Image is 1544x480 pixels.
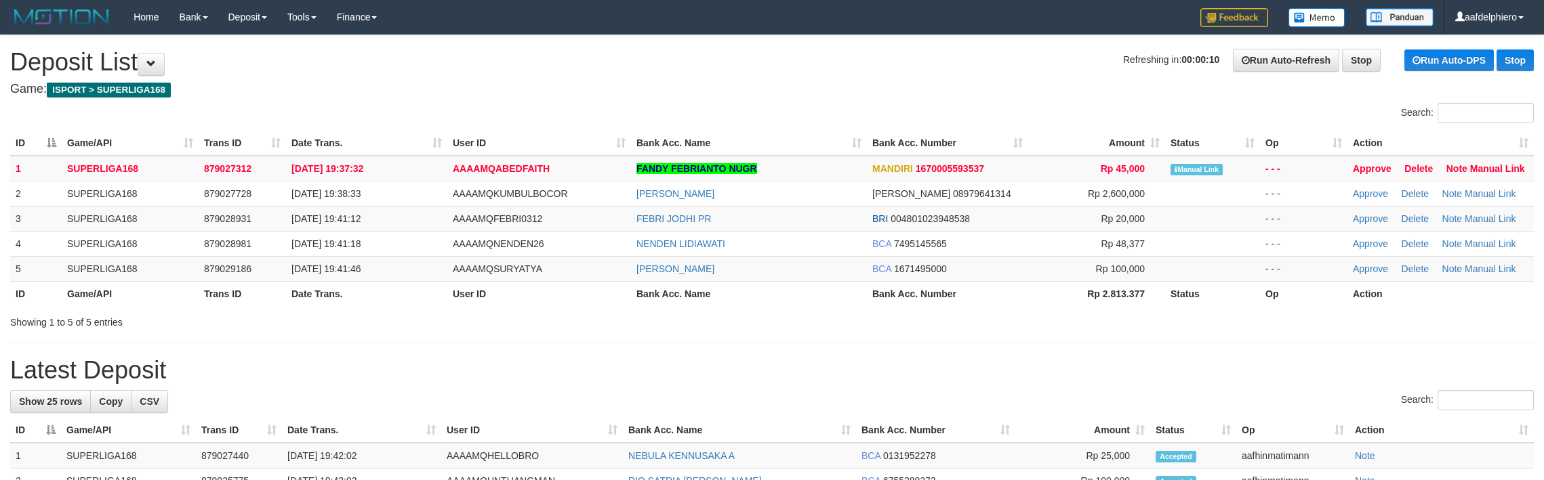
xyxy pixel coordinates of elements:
[1353,263,1388,274] a: Approve
[872,188,950,199] span: [PERSON_NAME]
[291,163,363,174] span: [DATE] 19:37:32
[140,396,159,407] span: CSV
[1349,418,1534,443] th: Action: activate to sort column ascending
[62,281,199,306] th: Game/API
[10,83,1534,96] h4: Game:
[282,443,441,468] td: [DATE] 19:42:02
[1347,281,1534,306] th: Action
[291,238,361,249] span: [DATE] 19:41:18
[447,281,631,306] th: User ID
[1347,131,1534,156] th: Action: activate to sort column ascending
[1401,103,1534,123] label: Search:
[1101,213,1145,224] span: Rp 20,000
[856,418,1015,443] th: Bank Acc. Number: activate to sort column ascending
[1497,49,1534,71] a: Stop
[196,418,282,443] th: Trans ID: activate to sort column ascending
[867,131,1028,156] th: Bank Acc. Number: activate to sort column ascending
[636,238,725,249] a: NENDEN LIDIAWATI
[62,206,199,231] td: SUPERLIGA168
[62,156,199,181] td: SUPERLIGA168
[61,418,196,443] th: Game/API: activate to sort column ascending
[10,231,62,256] td: 4
[883,450,936,461] span: Copy 0131952278 to clipboard
[10,443,61,468] td: 1
[1353,163,1391,174] a: Approve
[19,396,82,407] span: Show 25 rows
[282,418,441,443] th: Date Trans.: activate to sort column ascending
[196,443,282,468] td: 879027440
[1165,131,1260,156] th: Status: activate to sort column ascending
[131,390,168,413] a: CSV
[62,231,199,256] td: SUPERLIGA168
[1260,206,1347,231] td: - - -
[10,418,61,443] th: ID: activate to sort column descending
[872,163,913,174] span: MANDIRI
[891,213,970,224] span: Copy 004801023948538 to clipboard
[1353,188,1388,199] a: Approve
[1260,281,1347,306] th: Op
[61,443,196,468] td: SUPERLIGA168
[447,131,631,156] th: User ID: activate to sort column ascending
[1123,54,1219,65] span: Refreshing in:
[1236,443,1349,468] td: aafhinmatimann
[47,83,171,97] span: ISPORT > SUPERLIGA168
[1402,188,1429,199] a: Delete
[1165,281,1260,306] th: Status
[861,450,880,461] span: BCA
[441,418,623,443] th: User ID: activate to sort column ascending
[1260,181,1347,206] td: - - -
[90,390,131,413] a: Copy
[631,281,867,306] th: Bank Acc. Name
[1236,418,1349,443] th: Op: activate to sort column ascending
[636,163,757,174] a: FANDY FEBRIANTO NUGR
[204,263,251,274] span: 879029186
[10,131,62,156] th: ID: activate to sort column descending
[631,131,867,156] th: Bank Acc. Name: activate to sort column ascending
[62,131,199,156] th: Game/API: activate to sort column ascending
[291,263,361,274] span: [DATE] 19:41:46
[1465,213,1516,224] a: Manual Link
[199,281,286,306] th: Trans ID
[10,181,62,206] td: 2
[1446,163,1467,174] a: Note
[1171,164,1223,175] span: Manually Linked
[10,49,1534,76] h1: Deposit List
[1402,213,1429,224] a: Delete
[1402,263,1429,274] a: Delete
[1156,451,1196,462] span: Accepted
[441,443,623,468] td: AAAAMQHELLOBRO
[1342,49,1381,72] a: Stop
[10,206,62,231] td: 3
[1353,213,1388,224] a: Approve
[636,213,711,224] a: FEBRI JODHI PR
[199,131,286,156] th: Trans ID: activate to sort column ascending
[1200,8,1268,27] img: Feedback.jpg
[1260,256,1347,281] td: - - -
[1028,131,1165,156] th: Amount: activate to sort column ascending
[1260,131,1347,156] th: Op: activate to sort column ascending
[1015,443,1150,468] td: Rp 25,000
[1260,156,1347,181] td: - - -
[1465,263,1516,274] a: Manual Link
[1465,188,1516,199] a: Manual Link
[1260,231,1347,256] td: - - -
[62,256,199,281] td: SUPERLIGA168
[204,213,251,224] span: 879028931
[204,188,251,199] span: 879027728
[1438,103,1534,123] input: Search:
[453,263,542,274] span: AAAAMQSURYATYA
[872,238,891,249] span: BCA
[1470,163,1525,174] a: Manual Link
[1366,8,1434,26] img: panduan.png
[10,390,91,413] a: Show 25 rows
[1355,450,1375,461] a: Note
[1442,263,1463,274] a: Note
[291,213,361,224] span: [DATE] 19:41:12
[10,7,113,27] img: MOTION_logo.png
[1101,163,1145,174] span: Rp 45,000
[453,163,550,174] span: AAAAMQABEDFAITH
[62,181,199,206] td: SUPERLIGA168
[894,263,947,274] span: Copy 1671495000 to clipboard
[204,163,251,174] span: 879027312
[1442,238,1463,249] a: Note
